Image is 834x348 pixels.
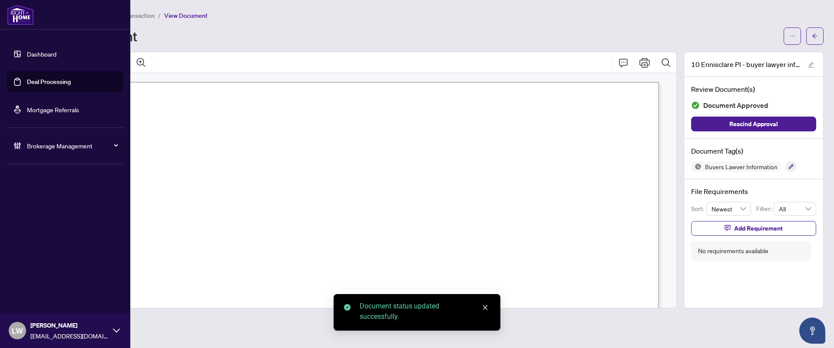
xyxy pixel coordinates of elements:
span: Add Requirement [734,221,783,235]
span: check-circle [344,304,351,311]
span: Newest [712,202,746,215]
a: Close [480,303,490,312]
li: / [158,10,161,20]
span: edit [808,62,814,68]
span: ellipsis [789,33,795,39]
span: arrow-left [812,33,818,39]
button: Open asap [799,318,825,344]
span: Document Approved [703,100,768,111]
img: logo [7,4,34,25]
span: close [482,304,488,311]
p: Sort: [691,204,706,214]
h4: File Requirements [691,186,816,197]
div: No requirements available [698,246,768,256]
span: All [779,202,811,215]
button: Add Requirement [691,221,816,236]
div: Document status updated successfully. [360,301,490,322]
span: [PERSON_NAME] [30,321,109,330]
span: LW [12,325,23,337]
h4: Document Tag(s) [691,146,816,156]
img: Status Icon [691,161,702,172]
a: Deal Processing [27,78,71,86]
h4: Review Document(s) [691,84,816,94]
span: View Transaction [108,12,155,20]
span: [EMAIL_ADDRESS][DOMAIN_NAME] [30,331,109,341]
button: Rescind Approval [691,117,816,131]
a: Dashboard [27,50,56,58]
a: Mortgage Referrals [27,106,79,114]
span: Buyers Lawyer Information [702,164,781,170]
span: View Document [164,12,208,20]
p: Filter: [756,204,774,214]
span: 10 Ennisclare Pl - buyer lawyer info.pdf [691,59,800,70]
img: Document Status [691,101,700,110]
span: Rescind Approval [729,117,778,131]
span: Brokerage Management [27,141,117,151]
